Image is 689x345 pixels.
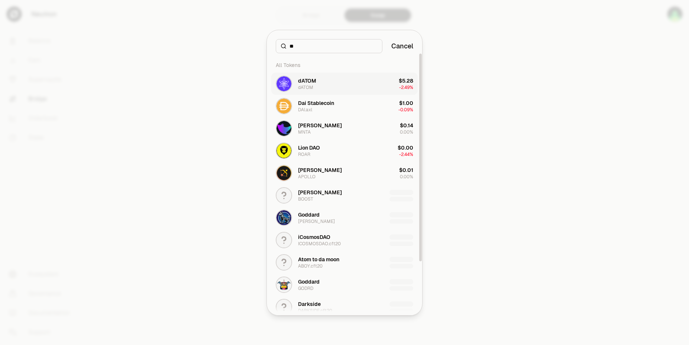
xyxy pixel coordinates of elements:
[271,140,418,162] button: ROAR LogoLion DAOROAR$0.00-2.44%
[399,151,413,157] span: -2.44%
[298,151,310,157] div: ROAR
[271,162,418,184] button: APOLLO Logo[PERSON_NAME]APOLLO$0.010.00%
[298,308,332,314] div: DARKSIDE.cft20
[276,99,291,114] img: DAI.axl Logo
[276,121,291,136] img: MNTA Logo
[298,241,341,247] div: ICOSMOSDAO.cft20
[399,99,413,107] div: $1.00
[298,196,313,202] div: BOOST
[276,210,291,225] img: GODDARD Logo
[271,58,418,73] div: All Tokens
[271,296,418,318] button: DarksideDARKSIDE.cft20
[400,129,413,135] span: 0.00%
[398,107,413,113] span: -0.09%
[298,99,334,107] div: Dai Stablecoin
[271,251,418,274] button: Atom to da moonABOY.cft20
[398,144,413,151] div: $0.00
[399,77,413,84] div: $5.28
[271,95,418,117] button: DAI.axl LogoDai StablecoinDAI.axl$1.00-0.09%
[298,263,323,269] div: ABOY.cft20
[298,211,320,218] div: Goddard
[391,41,413,51] button: Cancel
[298,122,342,129] div: [PERSON_NAME]
[400,122,413,129] div: $0.14
[271,229,418,251] button: iCosmosDAOICOSMOSDAO.cft20
[298,129,311,135] div: MNTA
[271,207,418,229] button: GODDARD LogoGoddard[PERSON_NAME]
[298,300,321,308] div: Darkside
[298,107,312,113] div: DAI.axl
[271,184,418,207] button: [PERSON_NAME]BOOST
[400,174,413,180] span: 0.00%
[271,274,418,296] button: GODRD LogoGoddardGODRD
[276,166,291,181] img: APOLLO Logo
[298,285,313,291] div: GODRD
[298,77,316,84] div: dATOM
[298,84,313,90] div: dATOM
[271,117,418,140] button: MNTA Logo[PERSON_NAME]MNTA$0.140.00%
[298,174,316,180] div: APOLLO
[298,256,339,263] div: Atom to da moon
[298,189,342,196] div: [PERSON_NAME]
[298,278,320,285] div: Goddard
[399,84,413,90] span: -2.49%
[298,233,330,241] div: iCosmosDAO
[271,73,418,95] button: dATOM LogodATOMdATOM$5.28-2.49%
[276,277,291,292] img: GODRD Logo
[399,166,413,174] div: $0.01
[298,166,342,174] div: [PERSON_NAME]
[298,144,320,151] div: Lion DAO
[276,143,291,158] img: ROAR Logo
[276,76,291,91] img: dATOM Logo
[298,218,335,224] div: [PERSON_NAME]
